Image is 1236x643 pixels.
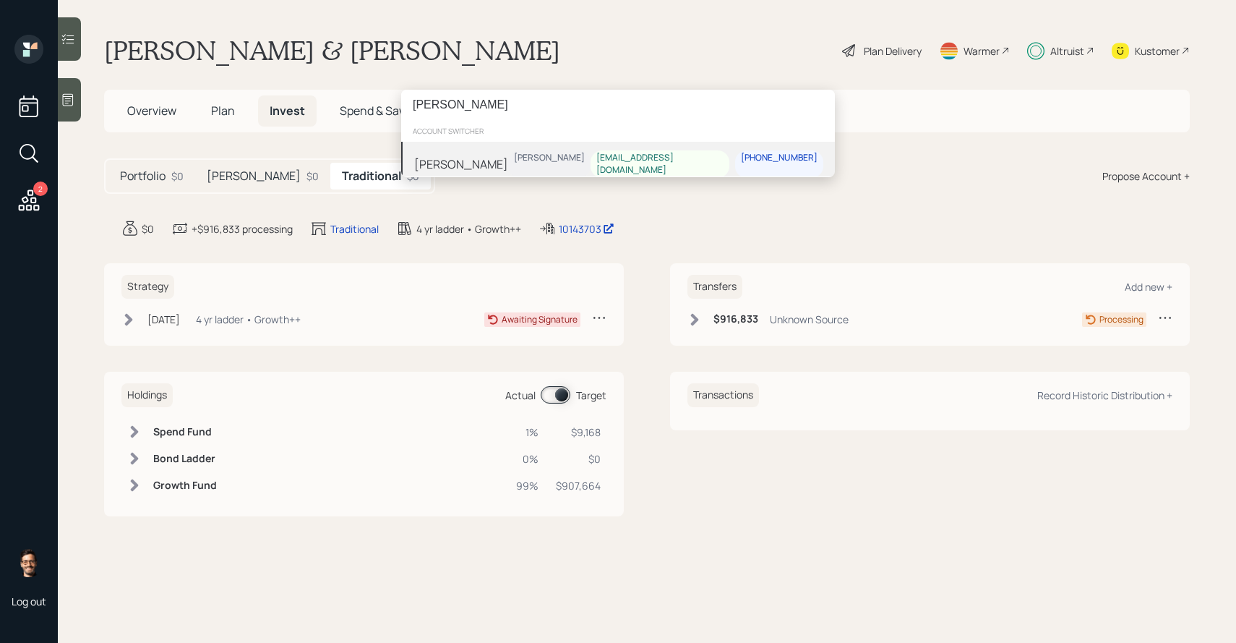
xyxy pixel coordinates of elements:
div: [EMAIL_ADDRESS][DOMAIN_NAME] [596,152,724,176]
div: [PHONE_NUMBER] [741,152,817,164]
div: account switcher [401,120,835,142]
input: Type a command or search… [401,90,835,120]
div: [PERSON_NAME] [414,156,508,173]
div: [PERSON_NAME] [514,152,585,164]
